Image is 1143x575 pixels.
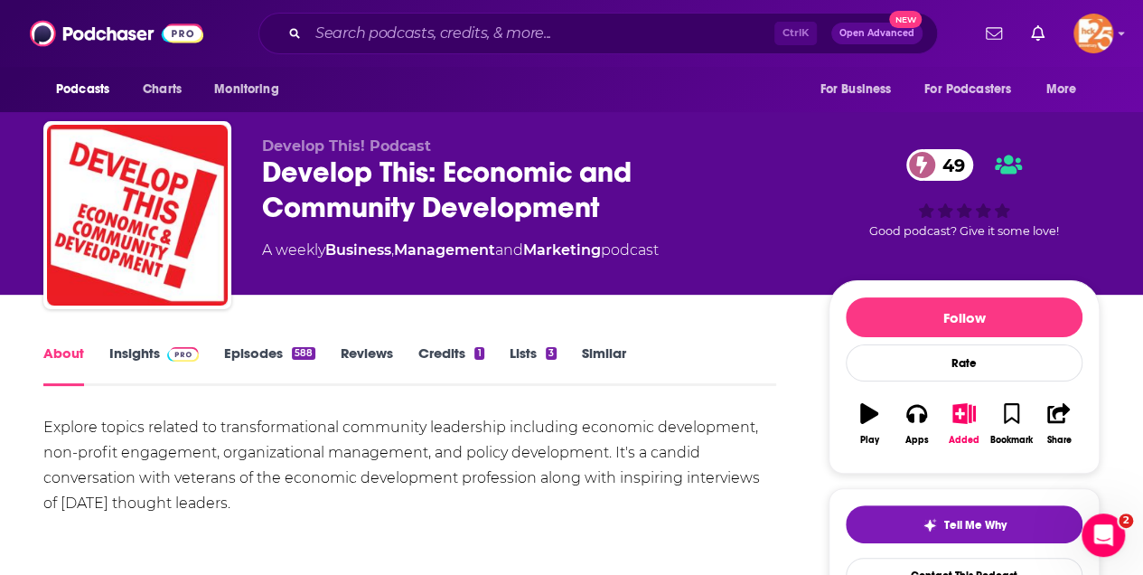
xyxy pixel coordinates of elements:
[30,16,203,51] img: Podchaser - Follow, Share and Rate Podcasts
[869,224,1059,238] span: Good podcast? Give it some love!
[292,347,315,360] div: 588
[262,137,431,155] span: Develop This! Podcast
[831,23,923,44] button: Open AdvancedNew
[56,77,109,102] span: Podcasts
[308,19,774,48] input: Search podcasts, credits, & more...
[546,347,557,360] div: 3
[495,241,523,259] span: and
[893,391,940,457] button: Apps
[510,344,557,386] a: Lists3
[1046,435,1071,446] div: Share
[1073,14,1113,53] button: Show profile menu
[43,72,133,107] button: open menu
[167,347,199,362] img: Podchaser Pro
[109,344,199,386] a: InsightsPodchaser Pro
[1035,391,1082,457] button: Share
[923,518,937,533] img: tell me why sparkle
[889,11,922,28] span: New
[43,344,84,386] a: About
[523,241,601,259] a: Marketing
[839,29,914,38] span: Open Advanced
[258,13,938,54] div: Search podcasts, credits, & more...
[990,435,1033,446] div: Bookmark
[1073,14,1113,53] span: Logged in as kerrifulks
[262,240,659,261] div: A weekly podcast
[1073,14,1113,53] img: User Profile
[846,344,1082,382] div: Rate
[1082,514,1125,557] iframe: Intercom live chat
[224,344,315,386] a: Episodes588
[924,77,1011,102] span: For Podcasters
[979,18,1009,49] a: Show notifications dropdown
[1119,514,1133,528] span: 2
[201,72,302,107] button: open menu
[807,72,913,107] button: open menu
[131,72,192,107] a: Charts
[143,77,182,102] span: Charts
[846,297,1082,337] button: Follow
[418,344,483,386] a: Credits1
[988,391,1035,457] button: Bookmark
[829,137,1100,250] div: 49Good podcast? Give it some love!
[582,344,626,386] a: Similar
[949,435,979,446] div: Added
[820,77,891,102] span: For Business
[905,435,929,446] div: Apps
[906,149,974,181] a: 49
[941,391,988,457] button: Added
[341,344,393,386] a: Reviews
[325,241,391,259] a: Business
[391,241,394,259] span: ,
[474,347,483,360] div: 1
[924,149,974,181] span: 49
[214,77,278,102] span: Monitoring
[860,435,879,446] div: Play
[43,415,776,516] div: Explore topics related to transformational community leadership including economic development, n...
[774,22,817,45] span: Ctrl K
[47,125,228,306] img: Develop This: Economic and Community Development
[846,505,1082,543] button: tell me why sparkleTell Me Why
[913,72,1037,107] button: open menu
[1034,72,1100,107] button: open menu
[944,518,1007,533] span: Tell Me Why
[394,241,495,259] a: Management
[846,391,893,457] button: Play
[1024,18,1052,49] a: Show notifications dropdown
[1046,77,1077,102] span: More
